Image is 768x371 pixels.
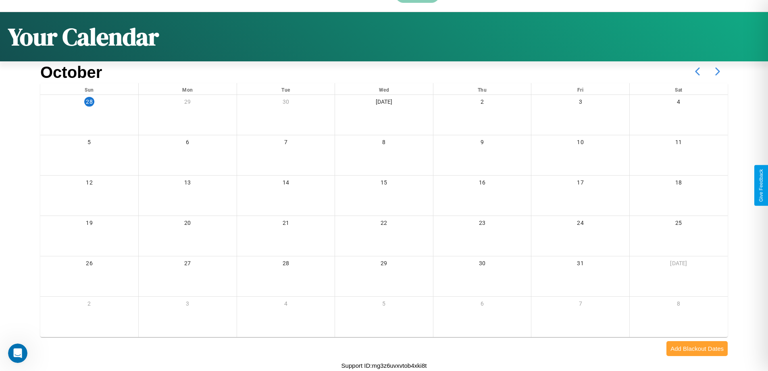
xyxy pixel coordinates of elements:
div: 21 [237,216,335,233]
div: Fri [531,83,629,94]
div: 26 [40,256,138,273]
div: 12 [40,176,138,192]
button: Add Blackout Dates [666,341,728,356]
div: 22 [335,216,433,233]
div: [DATE] [335,95,433,111]
div: Wed [335,83,433,94]
div: 24 [531,216,629,233]
div: 13 [139,176,237,192]
div: 20 [139,216,237,233]
div: 5 [335,297,433,313]
div: 27 [139,256,237,273]
div: 31 [531,256,629,273]
div: Mon [139,83,237,94]
div: Thu [433,83,531,94]
div: 3 [139,297,237,313]
div: 9 [433,135,531,152]
div: Sun [40,83,138,94]
div: 30 [237,95,335,111]
h2: October [40,63,102,82]
div: 18 [630,176,728,192]
div: 6 [433,297,531,313]
div: 8 [630,297,728,313]
div: 7 [237,135,335,152]
div: 16 [433,176,531,192]
div: 19 [40,216,138,233]
div: 3 [531,95,629,111]
div: Give Feedback [758,169,764,202]
div: 2 [40,297,138,313]
div: 17 [531,176,629,192]
iframe: Intercom live chat [8,344,27,363]
div: 10 [531,135,629,152]
div: 2 [433,95,531,111]
div: [DATE] [630,256,728,273]
div: 11 [630,135,728,152]
h1: Your Calendar [8,20,159,53]
div: 23 [433,216,531,233]
div: 29 [139,95,237,111]
div: 4 [237,297,335,313]
div: 6 [139,135,237,152]
div: Sat [630,83,728,94]
div: 30 [433,256,531,273]
div: 4 [630,95,728,111]
div: 15 [335,176,433,192]
div: 8 [335,135,433,152]
div: 7 [531,297,629,313]
div: Tue [237,83,335,94]
p: Support ID: mg3z6uvxvtob4xki8t [341,360,427,371]
div: 29 [335,256,433,273]
div: 14 [237,176,335,192]
div: 28 [237,256,335,273]
div: 25 [630,216,728,233]
div: 28 [84,97,94,107]
div: 5 [40,135,138,152]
